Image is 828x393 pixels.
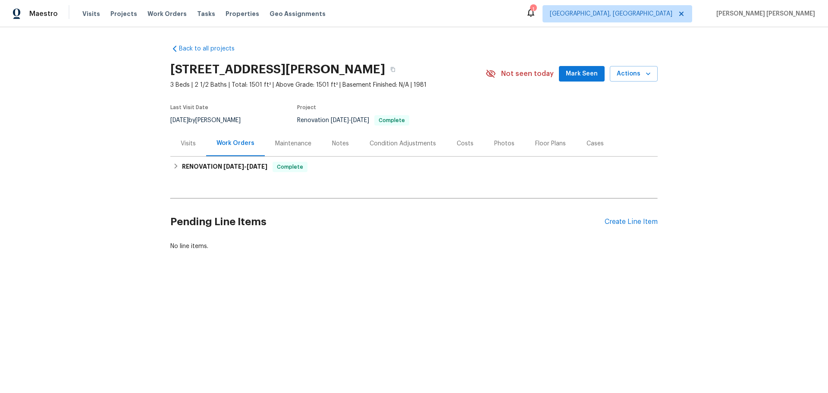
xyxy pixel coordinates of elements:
a: Back to all projects [170,44,253,53]
span: Work Orders [147,9,187,18]
div: No line items. [170,242,658,251]
div: Floor Plans [535,139,566,148]
span: Projects [110,9,137,18]
span: - [331,117,369,123]
h2: Pending Line Items [170,202,605,242]
span: [GEOGRAPHIC_DATA], [GEOGRAPHIC_DATA] [550,9,672,18]
h6: RENOVATION [182,162,267,172]
h2: [STREET_ADDRESS][PERSON_NAME] [170,65,385,74]
div: Cases [586,139,604,148]
span: Not seen today [501,69,554,78]
div: 1 [530,5,536,14]
div: Visits [181,139,196,148]
span: [PERSON_NAME] [PERSON_NAME] [713,9,815,18]
span: Properties [226,9,259,18]
span: Renovation [297,117,409,123]
span: [DATE] [331,117,349,123]
span: Visits [82,9,100,18]
div: Photos [494,139,514,148]
div: Work Orders [216,139,254,148]
div: Create Line Item [605,218,658,226]
div: RENOVATION [DATE]-[DATE]Complete [170,157,658,177]
span: [DATE] [247,163,267,170]
div: by [PERSON_NAME] [170,115,251,126]
span: - [223,163,267,170]
span: Tasks [197,11,215,17]
div: Costs [457,139,474,148]
span: [DATE] [223,163,244,170]
button: Mark Seen [559,66,605,82]
div: Maintenance [275,139,311,148]
button: Actions [610,66,658,82]
button: Copy Address [385,62,401,77]
span: Project [297,105,316,110]
span: 3 Beds | 2 1/2 Baths | Total: 1501 ft² | Above Grade: 1501 ft² | Basement Finished: N/A | 1981 [170,81,486,89]
span: Mark Seen [566,69,598,79]
span: Actions [617,69,651,79]
span: Geo Assignments [270,9,326,18]
span: Complete [375,118,408,123]
span: [DATE] [170,117,188,123]
div: Condition Adjustments [370,139,436,148]
span: Maestro [29,9,58,18]
span: Complete [273,163,307,171]
span: Last Visit Date [170,105,208,110]
div: Notes [332,139,349,148]
span: [DATE] [351,117,369,123]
